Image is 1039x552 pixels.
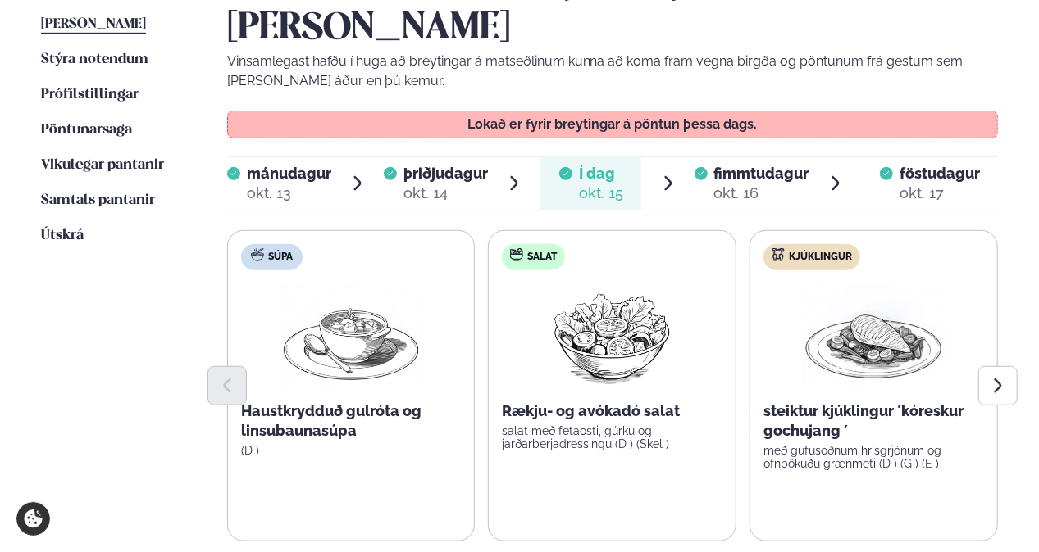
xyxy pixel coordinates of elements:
span: mánudagur [247,165,331,182]
span: Samtals pantanir [41,193,155,207]
p: Lokað er fyrir breytingar á pöntun þessa dags. [244,118,981,131]
span: Stýra notendum [41,52,148,66]
button: Previous slide [207,366,247,405]
p: salat með fetaosti, gúrku og jarðarberjadressingu (D ) (Skel ) [502,424,722,450]
span: Kjúklingur [789,251,852,264]
a: Útskrá [41,226,84,246]
a: [PERSON_NAME] [41,15,146,34]
a: Stýra notendum [41,50,148,70]
img: chicken.svg [772,248,785,261]
span: fimmtudagur [714,165,809,182]
div: okt. 13 [247,183,331,203]
p: með gufusoðnum hrísgrjónum og ofnbökuðu grænmeti (D ) (G ) (E ) [763,444,984,470]
p: steiktur kjúklingur ´kóreskur gochujang ´ [763,401,984,441]
span: þriðjudagur [403,165,488,182]
div: okt. 15 [579,183,623,203]
img: soup.svg [251,248,264,261]
a: Pöntunarsaga [41,120,132,140]
span: [PERSON_NAME] [41,17,146,31]
p: (D ) [241,444,462,457]
div: okt. 16 [714,183,809,203]
span: Pöntunarsaga [41,123,132,137]
span: Salat [527,251,557,264]
img: salad.svg [510,248,523,261]
span: Í dag [579,164,623,183]
a: Prófílstillingar [41,85,139,105]
a: Samtals pantanir [41,191,155,210]
img: Salad.png [540,283,685,388]
img: Soup.png [279,283,423,388]
div: okt. 17 [900,183,980,203]
a: Cookie settings [16,502,50,536]
div: okt. 14 [403,183,488,203]
p: Vinsamlegast hafðu í huga að breytingar á matseðlinum kunna að koma fram vegna birgða og pöntunum... [227,52,999,91]
a: Vikulegar pantanir [41,156,164,175]
img: Chicken-breast.png [802,283,946,388]
p: Rækju- og avókadó salat [502,401,722,421]
span: föstudagur [900,165,980,182]
span: Útskrá [41,228,84,242]
span: Vikulegar pantanir [41,158,164,172]
span: Súpa [268,251,293,264]
button: Next slide [978,366,1018,405]
span: Prófílstillingar [41,88,139,102]
p: Haustkrydduð gulróta og linsubaunasúpa [241,401,462,441]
